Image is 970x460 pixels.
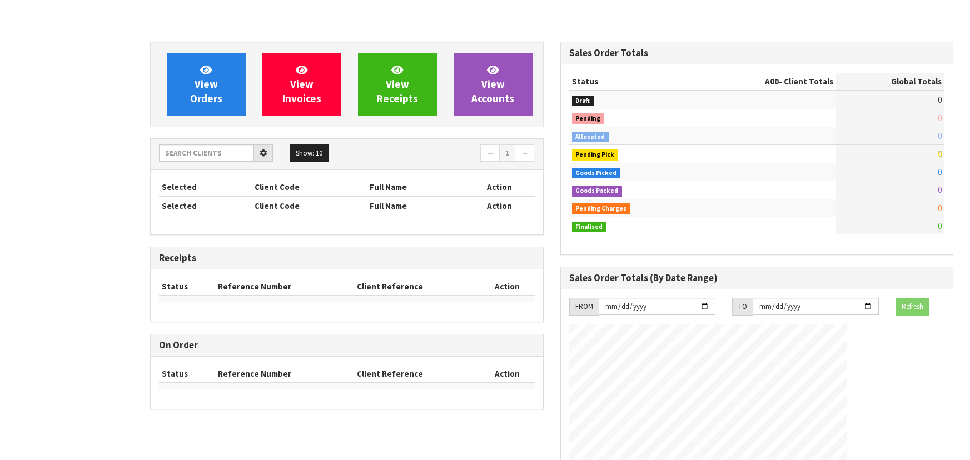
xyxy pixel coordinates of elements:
span: Finalised [572,222,607,233]
span: 0 [938,113,942,123]
th: Client Reference [354,278,481,296]
span: A00 [765,76,779,87]
th: Action [465,178,535,196]
th: Full Name [367,197,465,214]
span: View Invoices [282,63,321,105]
th: - Client Totals [693,73,836,91]
th: Client Code [252,178,367,196]
th: Reference Number [215,278,354,296]
th: Status [159,365,215,383]
h3: Receipts [159,253,535,263]
h3: Sales Order Totals [569,48,945,58]
span: Allocated [572,132,609,143]
span: Goods Packed [572,186,623,197]
a: 1 [499,144,515,162]
span: 0 [938,94,942,105]
div: FROM [569,298,599,316]
th: Full Name [367,178,465,196]
h3: On Order [159,340,535,351]
span: View Accounts [471,63,514,105]
span: View Orders [190,63,222,105]
a: ViewInvoices [262,53,341,116]
th: Status [159,278,215,296]
th: Global Totals [836,73,944,91]
span: Pending Pick [572,149,619,161]
th: Client Reference [354,365,481,383]
button: Refresh [896,298,929,316]
h3: Sales Order Totals (By Date Range) [569,273,945,283]
span: Pending [572,113,605,124]
input: Search clients [159,144,254,162]
span: Pending Charges [572,203,631,214]
th: Status [569,73,693,91]
th: Action [465,197,535,214]
nav: Page navigation [355,144,535,164]
span: 0 [938,148,942,159]
a: ← [480,144,500,162]
th: Action [480,278,534,296]
th: Selected [159,197,252,214]
a: ViewAccounts [454,53,533,116]
th: Reference Number [215,365,354,383]
div: TO [732,298,753,316]
a: ViewOrders [167,53,246,116]
th: Selected [159,178,252,196]
span: Draft [572,96,594,107]
span: 0 [938,131,942,141]
a: → [515,144,534,162]
span: 0 [938,221,942,231]
th: Client Code [252,197,367,214]
span: 0 [938,203,942,213]
th: Action [480,365,534,383]
span: 0 [938,167,942,177]
span: Goods Picked [572,168,621,179]
button: Show: 10 [290,144,329,162]
span: View Receipts [377,63,418,105]
span: 0 [938,184,942,195]
a: ViewReceipts [358,53,437,116]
